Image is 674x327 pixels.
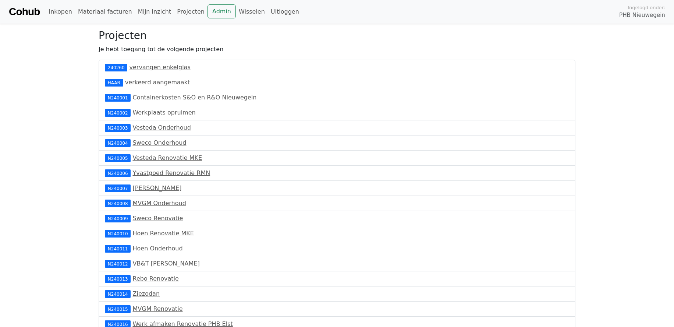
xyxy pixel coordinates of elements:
div: N240010 [105,230,131,237]
a: Sweco Renovatie [132,215,183,222]
a: Hoen Onderhoud [132,245,182,252]
a: Sweco Onderhoud [132,139,186,146]
a: MVGM Renovatie [132,305,182,312]
a: MVGM Onderhoud [132,200,186,207]
h3: Projecten [99,29,575,42]
div: N240009 [105,215,131,222]
a: Containerkosten S&O en R&O Nieuwegein [132,94,256,101]
div: N240005 [105,154,131,162]
a: Ziezodan [132,290,160,297]
div: N240004 [105,139,131,147]
div: N240001 [105,94,131,101]
a: Inkopen [46,4,75,19]
div: N240007 [105,184,131,192]
a: Wisselen [236,4,268,19]
a: Werkplaats opruimen [132,109,195,116]
a: Materiaal facturen [75,4,135,19]
a: vervangen enkelglas [130,64,191,71]
div: N240011 [105,245,131,252]
div: N240002 [105,109,131,116]
div: HAAR [105,79,123,86]
a: [PERSON_NAME] [132,184,181,191]
a: Yvastgoed Renovatie RMN [132,169,210,176]
a: Hoen Renovatie MKE [132,230,194,237]
a: Projecten [174,4,207,19]
div: N240008 [105,200,131,207]
a: Vesteda Onderhoud [132,124,191,131]
div: N240015 [105,305,131,313]
a: Uitloggen [268,4,302,19]
a: VB&T [PERSON_NAME] [132,260,199,267]
a: Admin [207,4,236,18]
a: Cohub [9,3,40,21]
div: N240003 [105,124,131,131]
p: Je hebt toegang tot de volgende projecten [99,45,575,54]
span: Ingelogd onder: [628,4,665,11]
span: PHB Nieuwegein [619,11,665,20]
a: Rebo Renovatie [132,275,178,282]
a: Vesteda Renovatie MKE [132,154,202,161]
div: N240013 [105,275,131,282]
div: N240006 [105,169,131,177]
div: N240012 [105,260,131,267]
a: Mijn inzicht [135,4,174,19]
div: N240014 [105,290,131,298]
div: 240260 [105,64,127,71]
a: verkeerd aangemaakt [125,79,190,86]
